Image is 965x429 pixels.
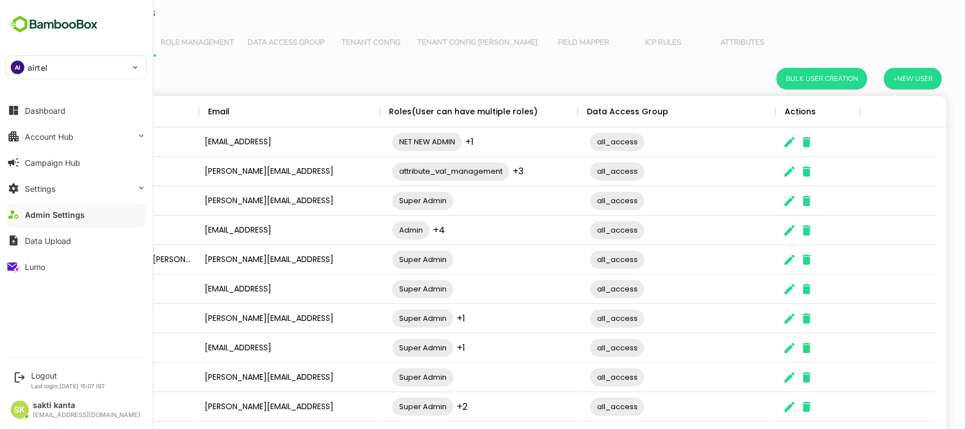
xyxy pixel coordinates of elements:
div: [PERSON_NAME][EMAIL_ADDRESS] [159,304,340,333]
div: Data Access Group [547,96,629,127]
div: [PERSON_NAME] P [18,392,159,422]
span: NET NEW ADMIN [353,135,422,148]
p: airtel [28,62,47,74]
button: Dashboard [6,99,147,122]
span: all_access [551,282,605,295]
div: Dashboard [25,106,66,115]
img: BambooboxFullLogoMark.5f36c76dfaba33ec1ec1367b70bb1252.svg [6,14,101,35]
span: Super Admin [353,282,414,295]
span: ICP Rules [591,38,656,48]
span: Super Admin [353,400,414,413]
span: all_access [551,135,605,148]
span: Super Admin [353,312,414,325]
div: AIairtel [6,56,146,79]
div: Admin Settings [25,210,85,220]
div: [EMAIL_ADDRESS] [159,127,340,157]
div: [PERSON_NAME] [18,216,159,245]
div: Campaign Hub [25,158,80,168]
span: +3 [473,165,484,178]
span: all_access [551,253,605,266]
div: [DEMOGRAPHIC_DATA][PERSON_NAME][DEMOGRAPHIC_DATA] [18,245,159,274]
div: [PERSON_NAME] V [18,157,159,186]
span: Super Admin [353,371,414,384]
div: [PERSON_NAME] s [18,186,159,216]
button: Settings [6,177,147,200]
button: Admin Settings [6,203,147,226]
span: Super Admin [353,341,414,354]
div: Lumo [25,262,45,272]
div: [PERSON_NAME][EMAIL_ADDRESS] [159,245,340,274]
div: [PERSON_NAME][EMAIL_ADDRESS] [159,157,340,186]
div: Roles(User can have multiple roles) [349,96,498,127]
div: [EMAIL_ADDRESS][DOMAIN_NAME] [33,411,140,419]
div: Ajith S [18,127,159,157]
div: Data Upload [25,236,71,246]
span: all_access [551,312,605,325]
div: [EMAIL_ADDRESS] [159,333,340,363]
div: Email [168,96,190,127]
div: anjali m [18,274,159,304]
div: User [27,96,46,127]
span: Super Admin [353,194,414,207]
div: AI [11,61,24,74]
span: all_access [551,371,605,384]
div: [PERSON_NAME][EMAIL_ADDRESS] [159,186,340,216]
span: Tenant Config [PERSON_NAME] [378,38,498,48]
div: SK [11,401,29,419]
span: all_access [551,194,605,207]
span: User Management [34,38,107,48]
div: sakti kanta [33,401,140,410]
span: all_access [551,341,605,354]
button: Lumo [6,255,147,278]
button: Bulk User Creation [737,68,828,89]
div: Settings [25,184,55,194]
span: Admin [353,224,390,237]
span: all_access [551,165,605,178]
p: Last login: [DATE] 15:07 IST [31,383,105,389]
span: Data Access Group [208,38,285,48]
button: Sort [46,105,59,119]
span: +1 [417,312,426,325]
span: Super Admin [353,253,414,266]
span: +4 [393,224,405,237]
div: Ankur S [18,333,159,363]
div: [PERSON_NAME] [18,363,159,392]
div: Logout [31,371,105,380]
span: all_access [551,400,605,413]
span: Tenant Config [298,38,364,48]
div: Vertical tabs example [27,29,898,57]
div: Account Hub [25,132,73,141]
span: Attributes [670,38,735,48]
div: [PERSON_NAME][EMAIL_ADDRESS] [159,392,340,422]
span: Field Mapper [512,38,577,48]
button: Account Hub [6,125,147,148]
div: [PERSON_NAME] Y [18,304,159,333]
div: Actions [745,96,776,127]
div: [EMAIL_ADDRESS] [159,274,340,304]
button: Sort [190,105,204,119]
span: all_access [551,224,605,237]
span: attribute_val_management [353,165,470,178]
div: [EMAIL_ADDRESS] [159,216,340,245]
span: +1 [426,135,434,148]
button: Data Upload [6,229,147,252]
button: +New User [845,68,902,89]
button: Campaign Hub [6,151,147,174]
span: +2 [417,400,428,413]
div: [PERSON_NAME][EMAIL_ADDRESS] [159,363,340,392]
h6: User List [23,70,69,88]
span: +1 [417,341,426,354]
span: Role Management [121,38,194,48]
